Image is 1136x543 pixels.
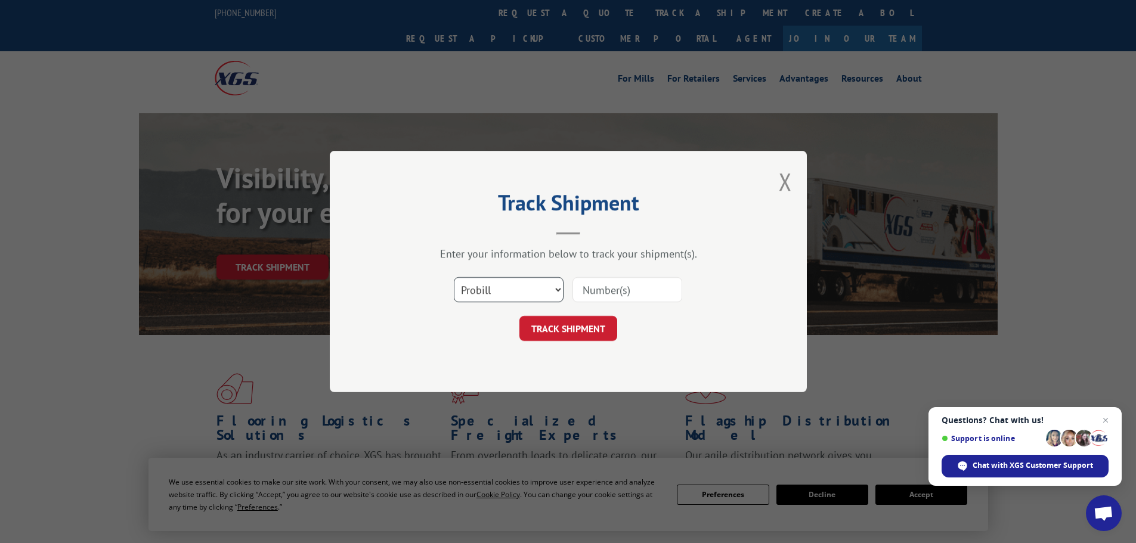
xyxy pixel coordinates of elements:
[389,194,747,217] h2: Track Shipment
[973,460,1093,471] span: Chat with XGS Customer Support
[779,166,792,197] button: Close modal
[572,277,682,302] input: Number(s)
[389,247,747,260] div: Enter your information below to track your shipment(s).
[942,455,1109,477] div: Chat with XGS Customer Support
[1098,413,1113,427] span: Close chat
[942,434,1042,443] span: Support is online
[519,316,617,341] button: TRACK SHIPMENT
[942,415,1109,425] span: Questions? Chat with us!
[1086,495,1122,531] div: Open chat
